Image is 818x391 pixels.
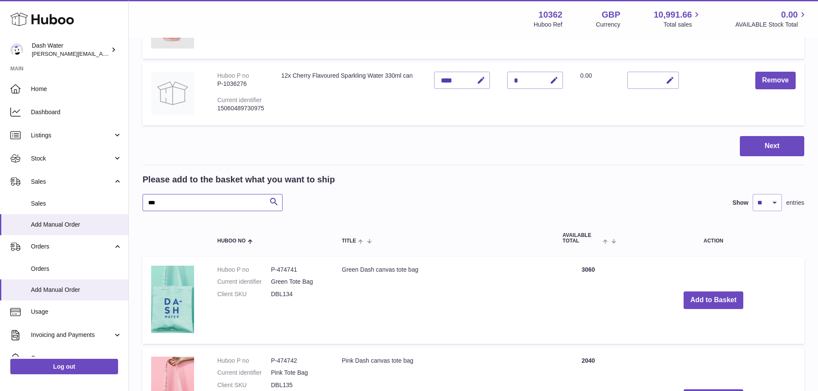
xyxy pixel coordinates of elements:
span: Orders [31,242,113,251]
dd: DBL135 [271,381,325,389]
th: Action [623,224,804,252]
span: Title [342,238,356,244]
div: Huboo P no [217,72,249,79]
dt: Current identifier [217,369,271,377]
dt: Huboo P no [217,357,271,365]
span: Sales [31,200,122,208]
strong: 10362 [538,9,563,21]
span: Home [31,85,122,93]
dd: DBL134 [271,290,325,298]
div: Current identifier [217,97,262,103]
span: AVAILABLE Stock Total [735,21,808,29]
a: Log out [10,359,118,374]
img: james@dash-water.com [10,43,23,56]
a: 10,991.66 Total sales [654,9,702,29]
span: Usage [31,308,122,316]
span: Stock [31,155,113,163]
a: 0.00 AVAILABLE Stock Total [735,9,808,29]
span: Listings [31,131,113,139]
span: Add Manual Order [31,286,122,294]
img: 12x Cherry Flavoured Sparkling Water 330ml can [151,72,194,115]
span: AVAILABLE Total [563,233,601,244]
dd: Pink Tote Bag [271,369,325,377]
button: Next [740,136,804,156]
span: Orders [31,265,122,273]
div: P-1036276 [217,80,264,88]
div: Dash Water [32,42,109,58]
button: Remove [755,72,796,89]
div: 15060489730975 [217,104,264,112]
button: Add to Basket [684,291,744,309]
span: Sales [31,178,113,186]
h2: Please add to the basket what you want to ship [143,174,335,185]
div: Currency [596,21,620,29]
dt: Client SKU [217,381,271,389]
td: 3060 [554,257,623,344]
dt: Current identifier [217,278,271,286]
span: [PERSON_NAME][EMAIL_ADDRESS][DOMAIN_NAME] [32,50,172,57]
td: Green Dash canvas tote bag [333,257,554,344]
span: Total sales [663,21,702,29]
span: Invoicing and Payments [31,331,113,339]
span: Cases [31,354,122,362]
span: entries [786,199,804,207]
span: 0.00 [580,72,592,79]
dd: P-474742 [271,357,325,365]
div: Huboo Ref [534,21,563,29]
strong: GBP [602,9,620,21]
span: Dashboard [31,108,122,116]
img: Green Dash canvas tote bag [151,266,194,333]
span: 10,991.66 [654,9,692,21]
span: 0.00 [781,9,798,21]
dt: Client SKU [217,290,271,298]
span: Huboo no [217,238,246,244]
dd: P-474741 [271,266,325,274]
dd: Green Tote Bag [271,278,325,286]
label: Show [733,199,748,207]
span: Add Manual Order [31,221,122,229]
td: 12x Cherry Flavoured Sparkling Water 330ml can [273,63,426,125]
dt: Huboo P no [217,266,271,274]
